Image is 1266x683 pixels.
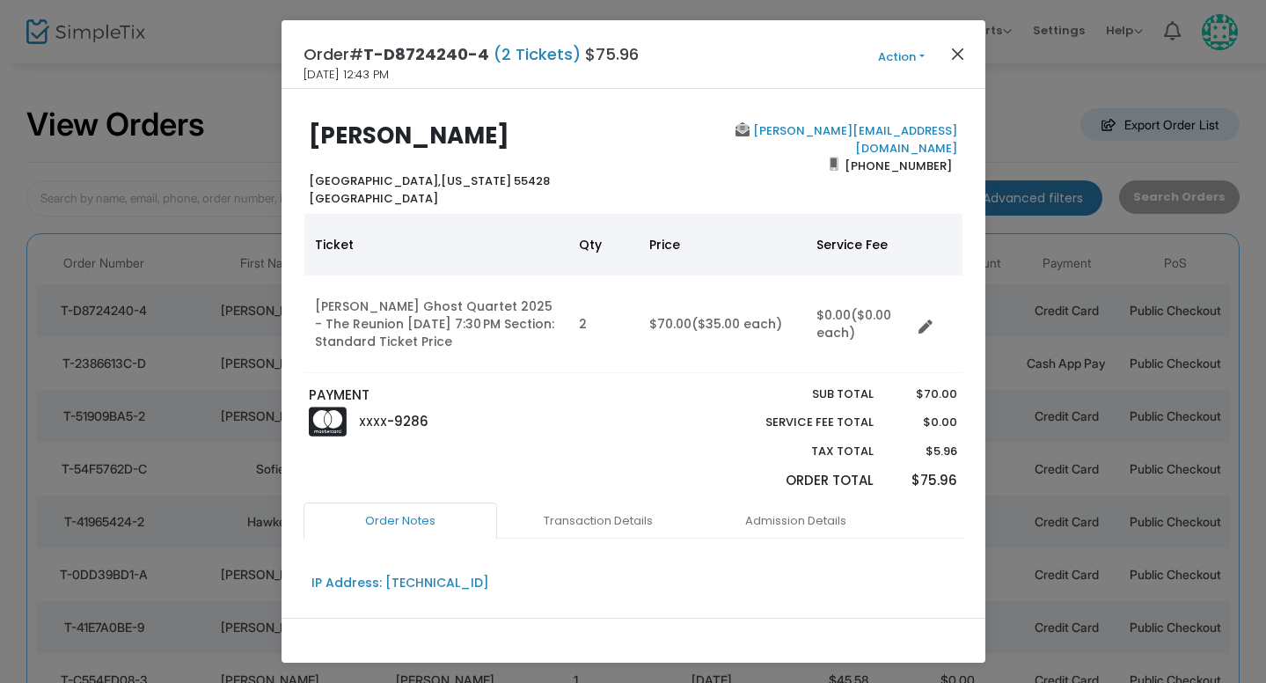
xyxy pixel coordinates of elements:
[891,443,957,460] p: $5.96
[489,43,585,65] span: (2 Tickets)
[816,306,891,341] span: ($0.00 each)
[946,42,969,65] button: Close
[639,214,806,275] th: Price
[359,415,387,430] span: XXXX
[387,412,428,430] span: -9286
[891,471,957,491] p: $75.96
[891,414,957,431] p: $0.00
[725,414,874,431] p: Service Fee Total
[891,386,957,403] p: $70.00
[304,214,962,373] div: Data table
[750,122,957,157] a: [PERSON_NAME][EMAIL_ADDRESS][DOMAIN_NAME]
[304,503,497,540] a: Order Notes
[725,471,874,491] p: Order Total
[806,275,911,373] td: $0.00
[309,173,550,207] b: [US_STATE] 55428 [GEOGRAPHIC_DATA]
[725,386,874,403] p: Sub total
[838,151,957,180] span: [PHONE_NUMBER]
[363,43,489,65] span: T-D8724240-4
[309,173,441,189] span: [GEOGRAPHIC_DATA],
[304,275,568,373] td: [PERSON_NAME] Ghost Quartet 2025 - The Reunion [DATE] 7:30 PM Section: Standard Ticket Price
[309,386,625,406] p: PAYMENT
[699,503,893,540] a: Admission Details
[806,214,911,275] th: Service Fee
[309,120,509,151] b: [PERSON_NAME]
[304,66,389,84] span: [DATE] 12:43 PM
[501,503,695,540] a: Transaction Details
[568,214,639,275] th: Qty
[725,443,874,460] p: Tax Total
[568,275,639,373] td: 2
[692,315,782,333] span: ($35.00 each)
[304,214,568,275] th: Ticket
[849,48,955,67] button: Action
[304,42,639,66] h4: Order# $75.96
[311,574,489,592] div: IP Address: [TECHNICAL_ID]
[639,275,806,373] td: $70.00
